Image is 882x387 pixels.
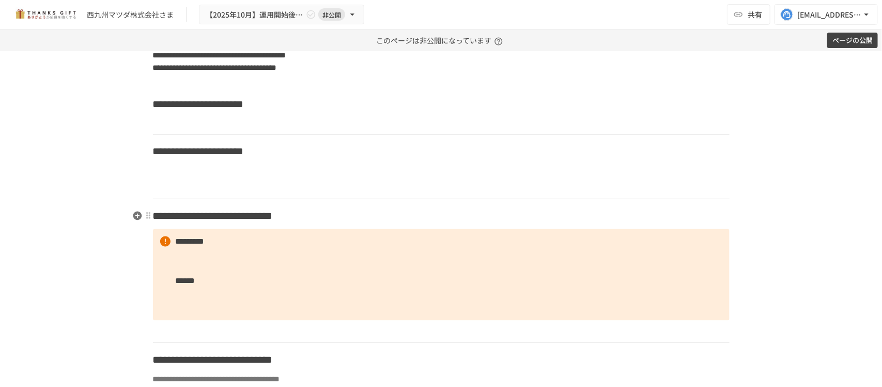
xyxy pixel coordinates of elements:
button: [EMAIL_ADDRESS][DOMAIN_NAME] [775,4,878,25]
button: ページの公開 [827,33,878,49]
button: 共有 [727,4,770,25]
span: 共有 [748,9,762,20]
button: 【2025年10月】運用開始後振り返りミーティング非公開 [199,5,364,25]
span: 非公開 [318,9,345,20]
img: mMP1OxWUAhQbsRWCurg7vIHe5HqDpP7qZo7fRoNLXQh [12,6,79,23]
div: 西九州マツダ株式会社さま [87,9,174,20]
p: このページは非公開になっています [376,29,506,51]
div: [EMAIL_ADDRESS][DOMAIN_NAME] [797,8,861,21]
span: 【2025年10月】運用開始後振り返りミーティング [206,8,304,21]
